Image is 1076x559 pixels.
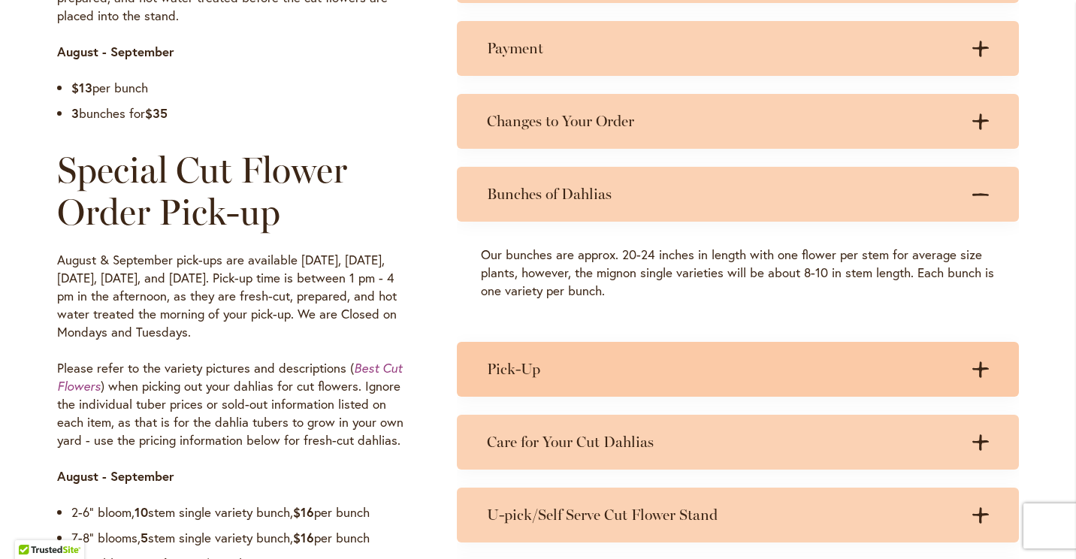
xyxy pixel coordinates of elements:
h3: Payment [487,39,959,58]
summary: Changes to Your Order [457,94,1019,149]
strong: August - September [57,43,174,60]
a: Best Cut Flowers [57,359,402,394]
li: bunches for [71,104,413,122]
strong: August - September [57,467,174,485]
strong: 3 [71,104,79,122]
summary: Pick-Up [457,342,1019,397]
h3: Care for Your Cut Dahlias [487,433,959,452]
p: Please refer to the variety pictures and descriptions ( ) when picking out your dahlias for cut f... [57,359,413,449]
summary: Care for Your Cut Dahlias [457,415,1019,470]
strong: $35 [145,104,168,122]
p: Our bunches are approx. 20-24 inches in length with one flower per stem for average size plants, ... [481,246,995,300]
summary: U-pick/Self Serve Cut Flower Stand [457,488,1019,542]
summary: Payment [457,21,1019,76]
h3: Pick-Up [487,360,959,379]
li: 2-6” bloom, stem single variety bunch, per bunch [71,503,413,521]
strong: 10 [134,503,148,521]
strong: $16 [293,503,314,521]
h3: Bunches of Dahlias [487,185,959,204]
h3: Changes to Your Order [487,112,959,131]
strong: $13 [71,79,92,96]
p: August & September pick-ups are available [DATE], [DATE], [DATE], [DATE], and [DATE]. Pick-up tim... [57,251,413,341]
li: per bunch [71,79,413,97]
summary: Bunches of Dahlias [457,167,1019,222]
h2: Special Cut Flower Order Pick-up [57,149,413,233]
